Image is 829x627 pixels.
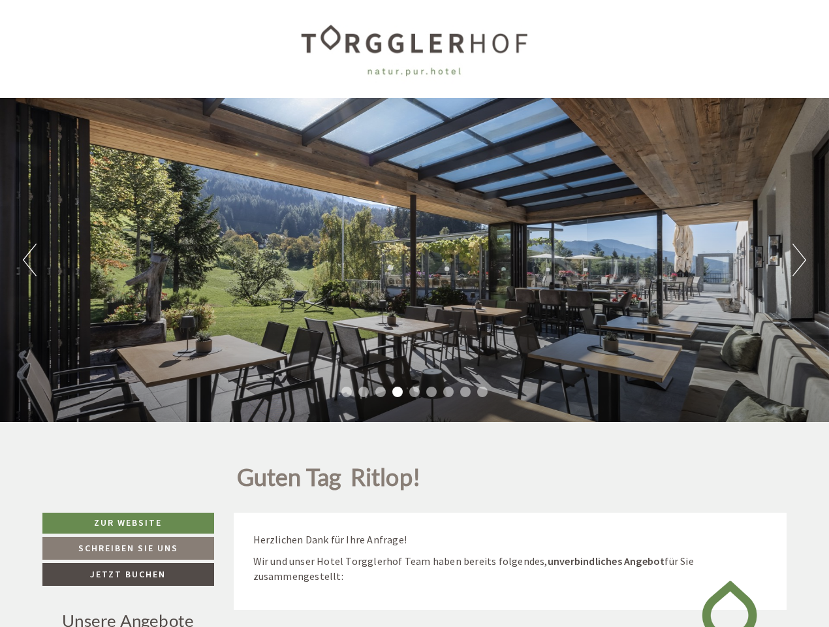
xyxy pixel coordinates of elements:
[42,563,214,586] a: Jetzt buchen
[42,513,214,534] a: Zur Website
[253,532,768,547] p: Herzlichen Dank für Ihre Anfrage!
[253,554,768,584] p: Wir und unser Hotel Torgglerhof Team haben bereits folgendes, für Sie zusammengestellt:
[233,10,281,33] div: [DATE]
[10,36,213,76] div: Guten Tag, wie können wir Ihnen helfen?
[20,39,207,49] div: [GEOGRAPHIC_DATA]
[42,537,214,560] a: Schreiben Sie uns
[436,344,514,367] button: Senden
[20,64,207,73] small: 07:26
[237,464,421,497] h1: Guten Tag Ritlop!
[792,244,806,276] button: Next
[23,244,37,276] button: Previous
[548,555,665,568] strong: unverbindliches Angebot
